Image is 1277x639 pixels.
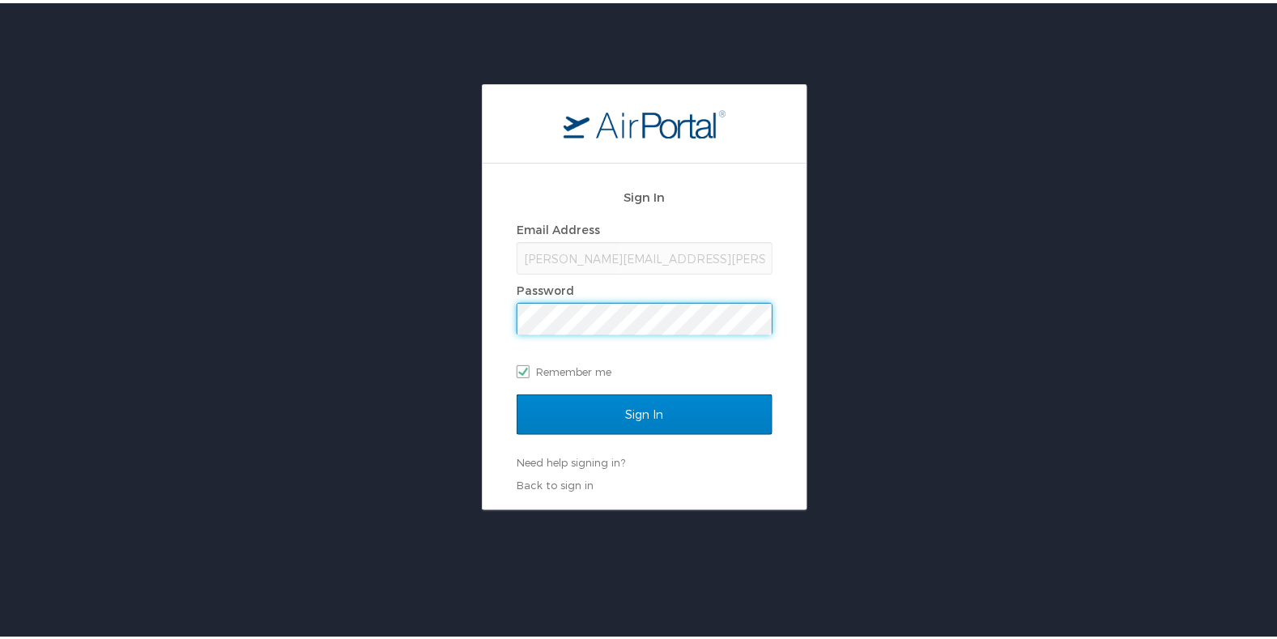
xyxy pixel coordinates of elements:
[517,475,594,488] a: Back to sign in
[517,280,574,294] label: Password
[517,185,773,203] h2: Sign In
[517,219,600,233] label: Email Address
[564,106,726,135] img: logo
[517,356,773,381] label: Remember me
[517,453,625,466] a: Need help signing in?
[517,391,773,432] input: Sign In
